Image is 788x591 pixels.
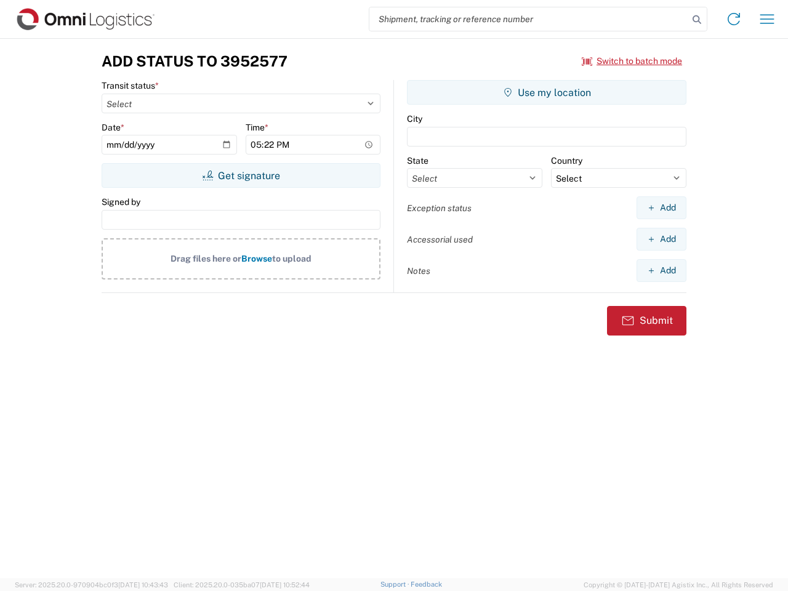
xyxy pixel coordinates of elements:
[369,7,688,31] input: Shipment, tracking or reference number
[411,581,442,588] a: Feedback
[607,306,686,336] button: Submit
[241,254,272,263] span: Browse
[407,80,686,105] button: Use my location
[174,581,310,589] span: Client: 2025.20.0-035ba07
[637,228,686,251] button: Add
[102,163,380,188] button: Get signature
[637,259,686,282] button: Add
[380,581,411,588] a: Support
[637,196,686,219] button: Add
[102,52,287,70] h3: Add Status to 3952577
[582,51,682,71] button: Switch to batch mode
[407,265,430,276] label: Notes
[407,113,422,124] label: City
[407,203,472,214] label: Exception status
[171,254,241,263] span: Drag files here or
[118,581,168,589] span: [DATE] 10:43:43
[260,581,310,589] span: [DATE] 10:52:44
[584,579,773,590] span: Copyright © [DATE]-[DATE] Agistix Inc., All Rights Reserved
[102,80,159,91] label: Transit status
[102,122,124,133] label: Date
[102,196,140,207] label: Signed by
[407,155,428,166] label: State
[272,254,312,263] span: to upload
[407,234,473,245] label: Accessorial used
[551,155,582,166] label: Country
[246,122,268,133] label: Time
[15,581,168,589] span: Server: 2025.20.0-970904bc0f3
